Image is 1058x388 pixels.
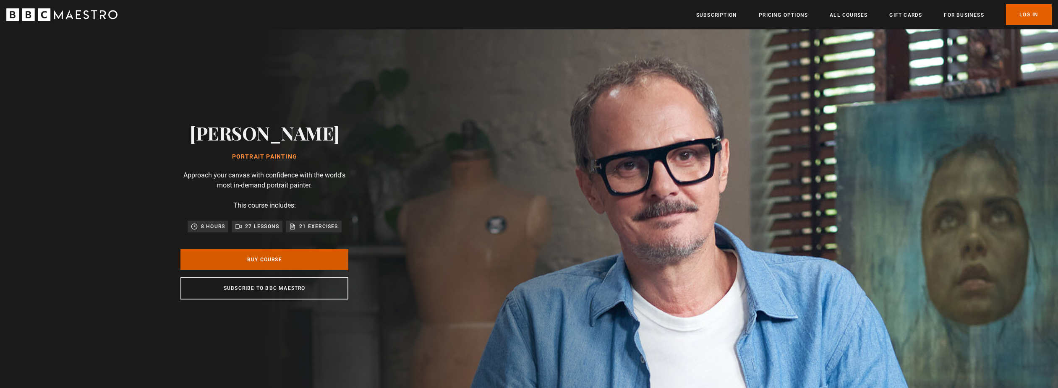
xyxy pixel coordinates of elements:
[889,11,922,19] a: Gift Cards
[201,222,225,231] p: 8 hours
[696,11,737,19] a: Subscription
[830,11,867,19] a: All Courses
[190,122,340,143] h2: [PERSON_NAME]
[6,8,118,21] svg: BBC Maestro
[233,201,296,211] p: This course includes:
[190,154,340,160] h1: Portrait Painting
[180,277,348,299] a: Subscribe to BBC Maestro
[299,222,338,231] p: 21 exercises
[245,222,279,231] p: 27 lessons
[944,11,984,19] a: For business
[1006,4,1052,25] a: Log In
[759,11,808,19] a: Pricing Options
[180,170,348,190] p: Approach your canvas with confidence with the world's most in-demand portrait painter.
[180,249,348,270] a: Buy Course
[696,4,1052,25] nav: Primary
